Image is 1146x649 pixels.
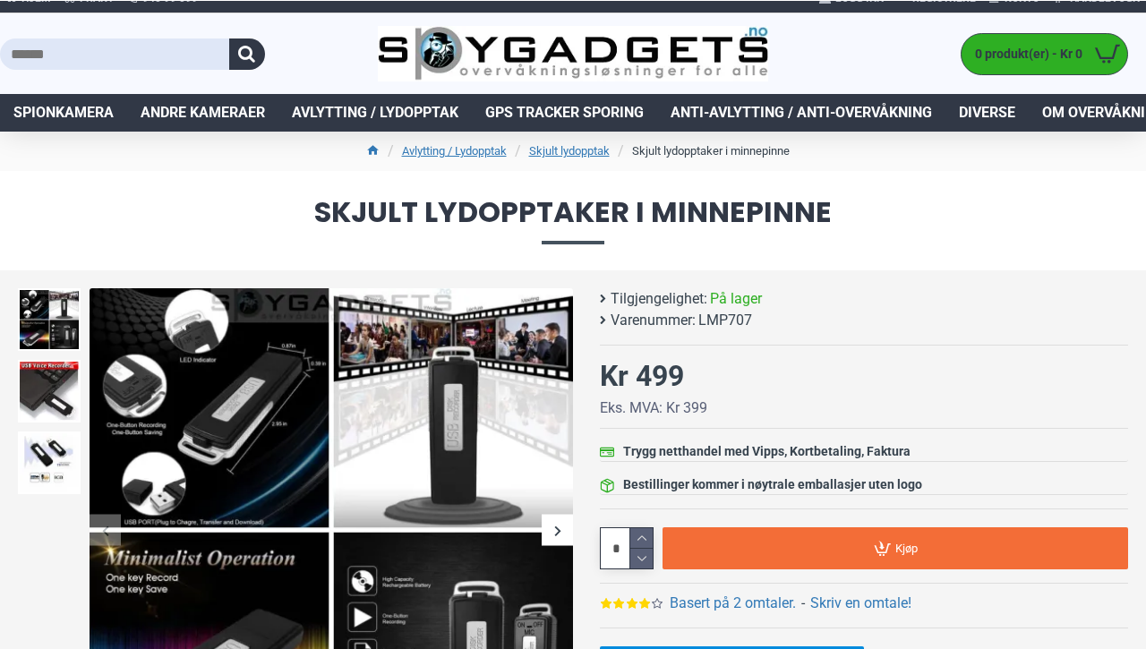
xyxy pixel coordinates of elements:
span: På lager [710,287,762,309]
a: GPS Tracker Sporing [472,93,657,131]
div: Bestillinger kommer i nøytrale emballasjer uten logo [623,474,922,493]
span: 0 produkt(er) - Kr 0 [962,44,1087,63]
span: Anti-avlytting / Anti-overvåkning [671,101,932,123]
b: - [801,593,805,611]
span: LMP707 [698,309,752,330]
span: Andre kameraer [141,101,265,123]
a: Andre kameraer [127,93,278,131]
a: Skriv en omtale! [810,592,911,613]
a: Basert på 2 omtaler. [670,592,796,613]
div: Next slide [542,514,573,545]
div: Kr 499 [600,354,684,397]
img: SpyGadgets.no [378,25,767,81]
img: Lydopptaker minnepinne - SpyGadgets.no [18,359,81,422]
img: Lydopptaker minnepinne - SpyGadgets.no [18,431,81,493]
a: 0 produkt(er) - Kr 0 [962,33,1127,73]
span: Spionkamera [13,101,114,123]
b: Tilgjengelighet: [611,287,707,309]
b: Varenummer: [611,309,696,330]
a: Skjult lydopptak [529,141,610,159]
div: Previous slide [90,514,121,545]
a: Diverse [945,93,1029,131]
img: Lydopptaker minnepinne - SpyGadgets.no [18,287,81,350]
span: Diverse [959,101,1015,123]
div: Trygg netthandel med Vipps, Kortbetaling, Faktura [623,441,911,460]
span: Kjøp [895,542,918,553]
a: Avlytting / Lydopptak [402,141,507,159]
a: Avlytting / Lydopptak [278,93,472,131]
span: Skjult lydopptaker i minnepinne [18,197,1128,243]
span: Avlytting / Lydopptak [292,101,458,123]
a: Anti-avlytting / Anti-overvåkning [657,93,945,131]
span: GPS Tracker Sporing [485,101,644,123]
